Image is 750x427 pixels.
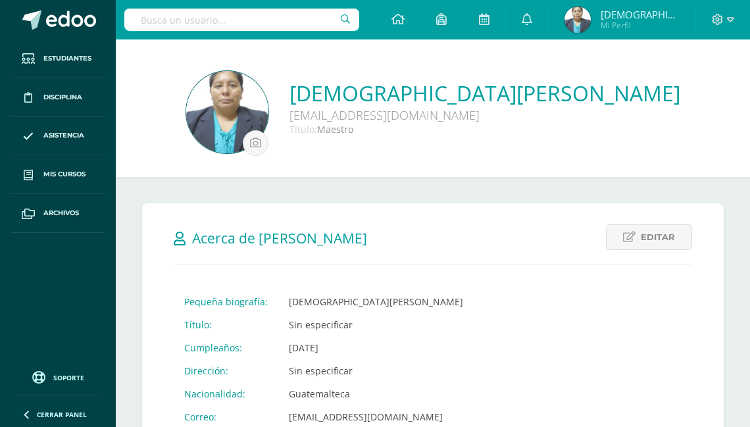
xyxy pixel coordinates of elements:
span: Archivos [43,208,79,218]
a: [DEMOGRAPHIC_DATA][PERSON_NAME] [289,79,680,107]
span: Estudiantes [43,53,91,64]
a: Disciplina [11,78,105,117]
span: Editar [641,225,675,249]
a: Asistencia [11,117,105,156]
span: Asistencia [43,130,84,141]
td: [DATE] [278,336,474,359]
td: Dirección: [174,359,278,382]
td: Sin especificar [278,313,474,336]
a: Editar [606,224,692,250]
td: Cumpleaños: [174,336,278,359]
a: Soporte [16,368,100,386]
a: Archivos [11,194,105,233]
span: Acerca de [PERSON_NAME] [192,229,367,247]
td: Sin especificar [278,359,474,382]
td: Título: [174,313,278,336]
span: Maestro [317,123,353,136]
td: Pequeña biografía: [174,290,278,313]
td: Guatemalteca [278,382,474,405]
span: Cerrar panel [37,410,87,419]
a: Estudiantes [11,39,105,78]
td: [DEMOGRAPHIC_DATA][PERSON_NAME] [278,290,474,313]
span: [DEMOGRAPHIC_DATA][PERSON_NAME] [601,8,680,21]
span: Disciplina [43,92,82,103]
a: Mis cursos [11,155,105,194]
span: Soporte [53,373,84,382]
input: Busca un usuario... [124,9,359,31]
div: [EMAIL_ADDRESS][DOMAIN_NAME] [289,107,680,123]
img: f553444902c4f5157af799c40ced4460.png [186,71,268,153]
span: Mis cursos [43,169,86,180]
span: Mi Perfil [601,20,680,31]
td: Nacionalidad: [174,382,278,405]
span: Título: [289,123,317,136]
img: b356665ca9e2a44e9565a747acd479f3.png [564,7,591,33]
